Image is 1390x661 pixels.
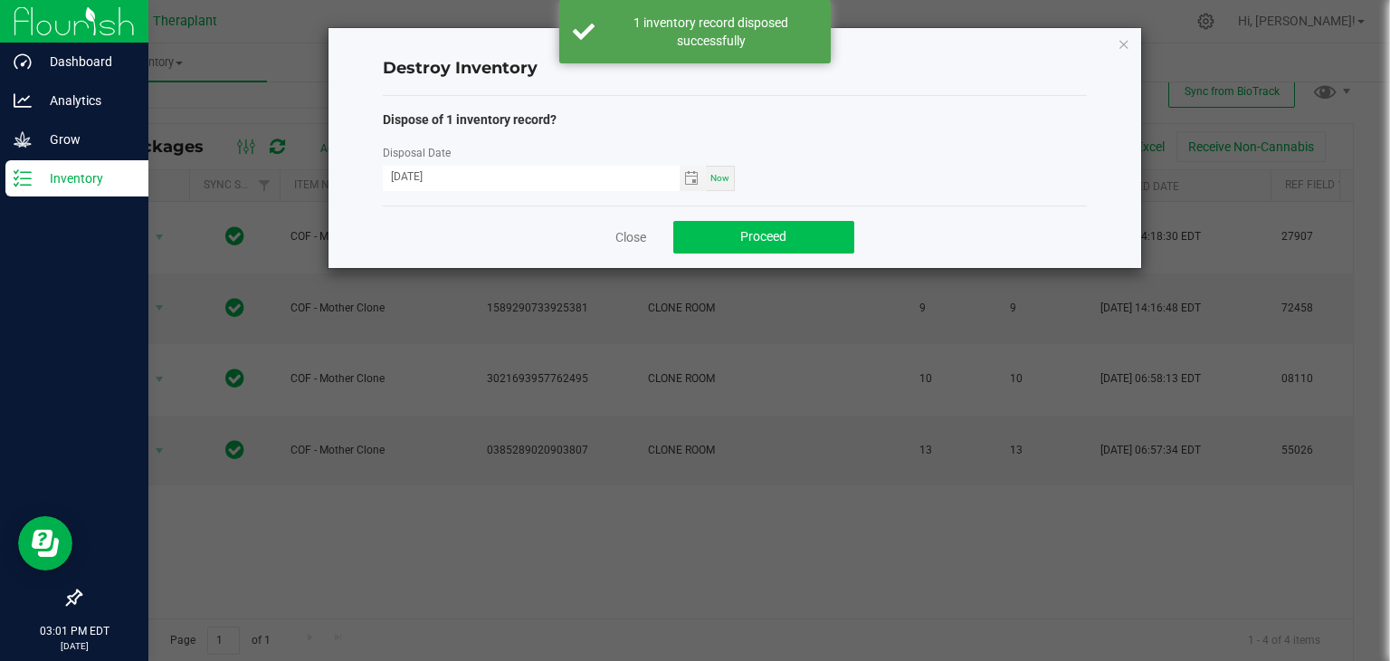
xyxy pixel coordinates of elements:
[383,166,680,188] input: Date
[32,129,140,150] p: Grow
[605,14,817,50] div: 1 inventory record disposed successfully
[615,228,646,246] a: Close
[14,53,32,71] inline-svg: Dashboard
[14,130,32,148] inline-svg: Grow
[710,173,729,183] span: Now
[14,169,32,187] inline-svg: Inventory
[673,221,854,254] button: Proceed
[383,145,451,161] label: Disposal Date
[680,166,706,191] span: Toggle calendar
[14,91,32,110] inline-svg: Analytics
[18,516,72,570] iframe: Resource center
[32,90,140,111] p: Analytics
[8,623,140,639] p: 03:01 PM EDT
[32,168,140,189] p: Inventory
[383,57,1087,81] h4: Destroy Inventory
[32,51,140,72] p: Dashboard
[383,112,557,127] strong: Dispose of 1 inventory record?
[8,639,140,653] p: [DATE]
[740,229,786,244] span: Proceed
